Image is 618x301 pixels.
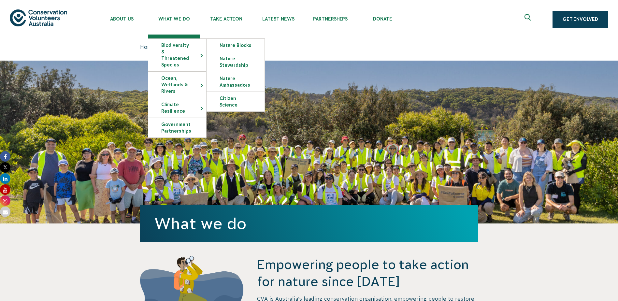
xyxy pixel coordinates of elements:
span: Take Action [200,16,252,21]
span: About Us [96,16,148,21]
a: Biodiversity & Threatened Species [148,39,206,71]
h1: What we do [154,215,464,232]
a: Government Partnerships [148,118,206,137]
span: Latest News [252,16,304,21]
a: Climate Resilience [148,98,206,118]
h4: Empowering people to take action for nature since [DATE] [257,256,478,290]
button: Expand search box Close search box [521,11,536,27]
a: Nature Stewardship [207,52,265,72]
span: Expand search box [525,14,533,24]
span: What We Do [148,16,200,21]
span: Donate [356,16,409,21]
a: Citizen Science [207,92,265,111]
span: Partnerships [304,16,356,21]
a: Nature Ambassadors [207,72,265,92]
a: Nature Blocks [207,39,265,52]
img: logo.svg [10,9,67,26]
a: Get Involved [553,11,608,28]
a: Ocean, Wetlands & Rivers [148,72,206,98]
li: Ocean, Wetlands & Rivers [148,71,207,98]
a: Home [140,44,155,50]
li: Biodiversity & Threatened Species [148,38,207,71]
